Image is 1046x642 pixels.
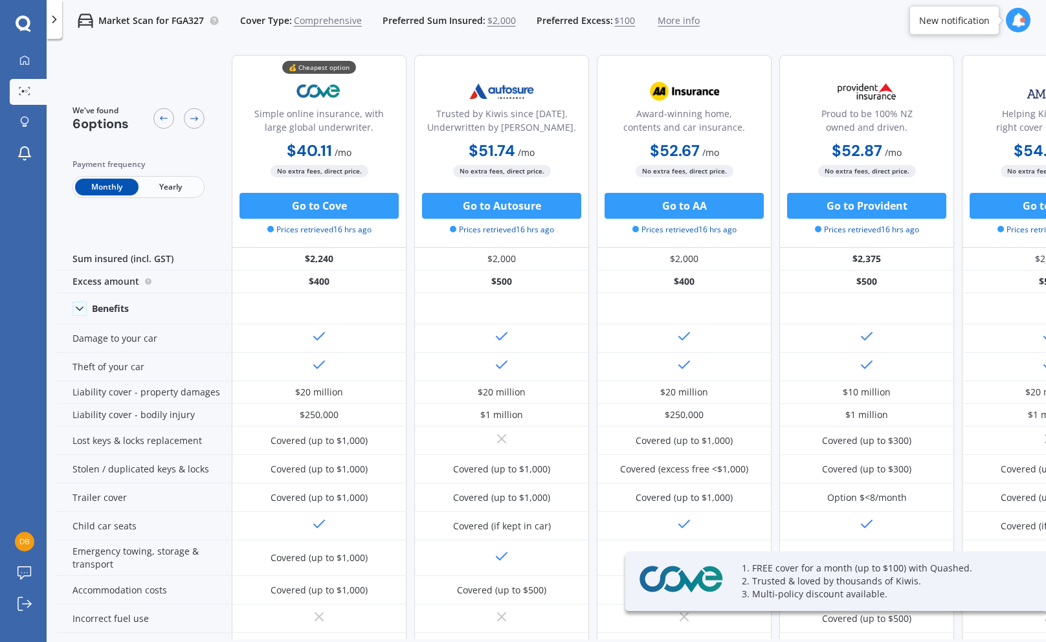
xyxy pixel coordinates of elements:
div: $10 million [843,386,891,399]
span: No extra fees, direct price. [636,165,733,177]
span: No extra fees, direct price. [818,165,916,177]
div: Simple online insurance, with large global underwriter. [243,107,395,139]
div: Incorrect fuel use [57,604,232,633]
button: Go to Autosure [422,193,581,219]
span: / mo [335,146,351,159]
p: 3. Multi-policy discount available. [742,588,1014,601]
b: $52.67 [650,140,700,160]
div: $20 million [660,386,708,399]
b: $51.74 [469,140,515,160]
div: Benefits [92,303,129,315]
div: New notification [919,14,990,27]
div: Covered (up to $1,000) [636,434,733,447]
div: Damage to your car [57,324,232,353]
div: Covered (up to $1,000) [271,491,368,504]
div: Option $<8/month [827,491,907,504]
div: $250,000 [300,408,339,421]
div: Stolen / duplicated keys & locks [57,455,232,483]
div: Covered (up to $300) [822,463,911,476]
div: Trusted by Kiwis since [DATE]. Underwritten by [PERSON_NAME]. [425,107,578,139]
span: Prices retrieved 16 hrs ago [450,224,554,236]
div: $2,240 [232,248,406,271]
div: Award-winning home, contents and car insurance. [608,107,761,139]
img: Autosure.webp [459,75,544,107]
span: Comprehensive [294,14,362,27]
div: Proud to be 100% NZ owned and driven. [790,107,943,139]
div: Covered (up to $500) [457,584,546,597]
b: $52.87 [832,140,882,160]
img: car.f15378c7a67c060ca3f3.svg [78,13,93,28]
div: Emergency towing, storage & transport [57,540,232,576]
b: $40.11 [287,140,332,160]
div: Covered (up to $1,000) [271,584,368,597]
span: / mo [702,146,719,159]
div: $1 million [845,408,888,421]
div: $400 [597,271,772,293]
img: Cove.webp [276,75,362,107]
span: Preferred Sum Insured: [383,14,485,27]
div: Covered (up to $1,000) [453,463,550,476]
div: Covered (excess free <$1,000) [620,463,748,476]
div: Accommodation costs [57,576,232,604]
span: Monthly [75,179,139,195]
div: Covered (if kept in car) [453,520,551,533]
div: Covered (up to $1,000) [271,434,368,447]
div: $500 [779,271,954,293]
span: Prices retrieved 16 hrs ago [632,224,737,236]
span: Cover Type: [240,14,292,27]
img: 6e85ae108dfad011ba201f152defe8dc [15,532,34,551]
div: $20 million [295,386,343,399]
div: $2,000 [597,248,772,271]
span: / mo [885,146,902,159]
img: AA.webp [641,75,727,107]
p: Market Scan for FGA327 [98,14,204,27]
span: Preferred Excess: [537,14,613,27]
div: Child car seats [57,512,232,540]
span: Prices retrieved 16 hrs ago [267,224,372,236]
div: $400 [232,271,406,293]
img: Provident.png [824,75,909,107]
div: Covered (up to $500) [822,612,911,625]
span: We've found [72,105,129,116]
div: $2,000 [414,248,589,271]
span: No extra fees, direct price. [271,165,368,177]
span: 6 options [72,115,129,132]
span: No extra fees, direct price. [453,165,551,177]
div: Liability cover - property damages [57,381,232,404]
div: Covered (up to $1,000) [271,463,368,476]
div: Excess amount [57,271,232,293]
div: $2,375 [779,248,954,271]
span: / mo [518,146,535,159]
div: Covered (up to $1,000) [271,551,368,564]
div: Covered (up to $300) [822,434,911,447]
p: 1. FREE cover for a month (up to $100) with Quashed. [742,562,1014,575]
button: Go to Provident [787,193,946,219]
span: $2,000 [487,14,516,27]
div: $500 [414,271,589,293]
button: Go to Cove [239,193,399,219]
div: $250,000 [665,408,704,421]
span: Prices retrieved 16 hrs ago [815,224,919,236]
img: Cove.webp [636,563,726,596]
div: Payment frequency [72,158,205,171]
span: More info [658,14,700,27]
div: Lost keys & locks replacement [57,426,232,455]
p: 2. Trusted & loved by thousands of Kiwis. [742,575,1014,588]
div: Covered (up to $1,000) [453,491,550,504]
div: Liability cover - bodily injury [57,404,232,426]
div: Theft of your car [57,353,232,381]
span: Yearly [139,179,202,195]
button: Go to AA [605,193,764,219]
div: Sum insured (incl. GST) [57,248,232,271]
div: $20 million [478,386,526,399]
div: 💰 Cheapest option [282,61,356,74]
div: Covered (up to $1,000) [636,491,733,504]
span: $100 [614,14,635,27]
div: $1 million [480,408,523,421]
div: Trailer cover [57,483,232,512]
